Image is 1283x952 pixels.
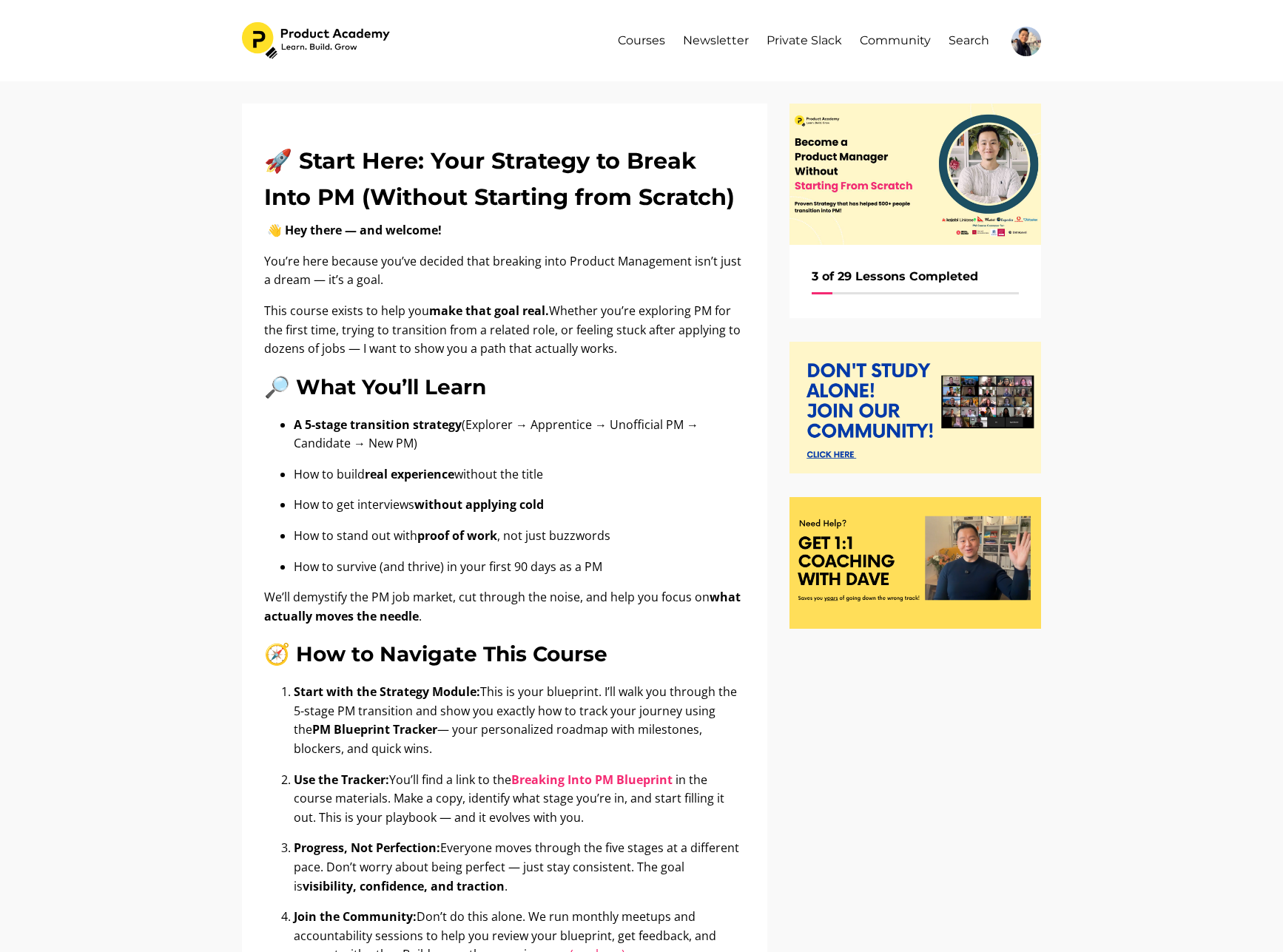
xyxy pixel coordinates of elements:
[264,374,486,399] b: 🔎 What You’ll Learn
[264,252,745,290] p: You’re here because you’ve decided that breaking into Product Management isn’t just a dream — it’...
[683,22,749,59] a: Newsletter
[264,641,607,666] b: 🧭 How to Navigate This Course
[264,147,735,211] strong: 🚀 Start Here: Your Strategy to Break Into PM (Without Starting from Scratch)
[303,878,505,894] b: visibility, confidence, and traction
[294,908,417,925] b: Join the Community:
[294,683,745,758] p: This is your blueprint. I’ll walk you through the 5-stage PM transition and show you exactly how ...
[767,22,842,59] a: Private Slack
[242,22,392,59] img: 2e0ab5f-7246-715-d5e-c53e00c1df03_582dc3fb-c1b0-4259-95ab-5487f20d86c3.png
[618,22,665,59] a: Courses
[267,222,442,238] strong: 👋 Hey there — and welcome!
[294,840,440,856] b: Progress, Not Perfection:
[294,771,745,828] p: You’ll find a link to the in the course materials. Make a copy, identify what stage you’re in, an...
[264,302,745,359] p: This course exists to help you Whether you’re exploring PM for the first time, trying to transiti...
[264,588,745,626] p: We’ll demystify the PM job market, cut through the noise, and help you focus on .
[294,772,389,788] b: Use the Tracker:
[294,496,745,515] p: How to get interviews
[511,772,673,788] b: Breaking Into PM Blueprint
[417,527,497,544] b: proof of work
[294,416,462,433] b: A 5-stage transition strategy
[294,839,745,896] p: Everyone moves through the five stages at a different pace. Don’t worry about being perfect — jus...
[294,465,745,485] p: How to build without the title
[789,497,1041,629] img: e0efba-ff15-00ed-310-8a514e30df44_Need_coaching_.png
[1011,27,1041,56] img: Ss95oikSS7S6UxxWBXNb_David-Wang-DP.png
[860,22,931,59] a: Community
[294,527,745,546] p: How to stand out with , not just buzzwords
[477,683,480,700] b: :
[949,22,989,59] a: Search
[789,342,1041,473] img: 8210736-7a3-1cc-e2c4-b7f3be74a07d_join_our_community.png
[294,683,477,700] b: Start with the Strategy Module
[789,104,1041,245] img: e0f88cb-6328-500f-47b1-064bea4662c_11.png
[294,416,745,453] p: (Explorer → Apprentice → Unofficial PM → Candidate → New PM)
[365,466,454,482] b: real experience
[294,558,745,577] p: How to survive (and thrive) in your first 90 days as a PM
[414,496,544,513] b: without applying cold
[511,772,676,788] a: Breaking Into PM Blueprint
[429,303,549,319] strong: make that goal real.
[312,721,437,737] b: PM Blueprint Tracker
[812,267,1019,286] h6: 3 of 29 Lessons Completed
[264,589,741,624] b: what actually moves the needle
